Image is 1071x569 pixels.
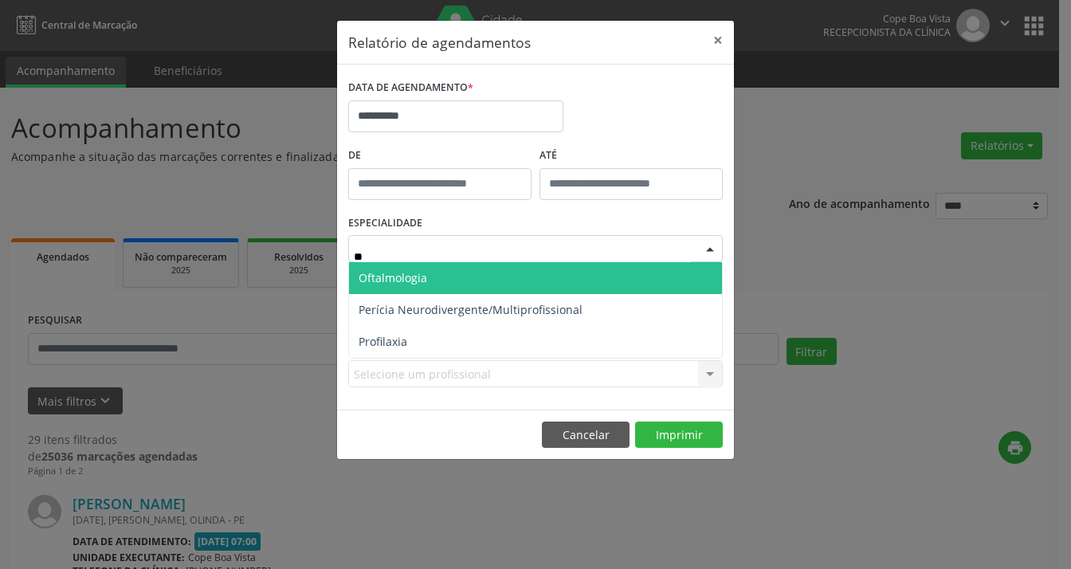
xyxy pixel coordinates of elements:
h5: Relatório de agendamentos [348,32,531,53]
label: ATÉ [539,143,723,168]
button: Imprimir [635,422,723,449]
button: Close [702,21,734,60]
button: Cancelar [542,422,630,449]
label: DATA DE AGENDAMENTO [348,76,473,100]
label: ESPECIALIDADE [348,211,422,236]
span: Oftalmologia [359,270,427,285]
span: Profilaxia [359,334,407,349]
span: Perícia Neurodivergente/Multiprofissional [359,302,583,317]
label: De [348,143,532,168]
